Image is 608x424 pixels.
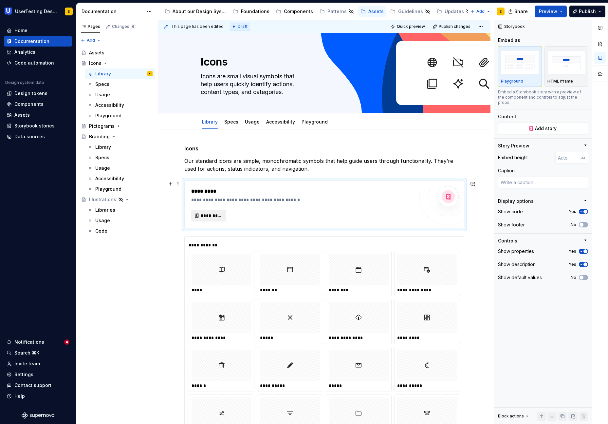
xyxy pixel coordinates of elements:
[498,412,530,421] div: Block actions
[317,6,357,17] a: Patterns
[498,123,588,134] button: Add story
[95,186,121,192] div: Playground
[14,90,47,97] div: Design tokens
[14,350,39,356] div: Search ⌘K
[498,89,588,105] div: Embed a Storybook story with a preview of the component and controls to adjust the props.
[184,157,464,173] p: Our standard icons are simple, monochromatic symbols that help guide users through functionality....
[4,358,72,369] a: Invite team
[14,112,30,118] div: Assets
[284,8,313,15] div: Components
[95,91,110,98] div: Usage
[498,248,534,255] div: Show properties
[264,115,298,128] div: Accessibility
[230,6,272,17] a: Foundations
[162,5,467,18] div: Page tree
[398,8,423,15] div: Guidelines
[184,145,198,152] strong: Icons
[4,380,72,391] button: Contact support
[535,125,557,132] span: Add story
[14,393,25,399] div: Help
[1,4,75,18] button: UserTesting Design SystemE
[498,274,542,281] div: Show default values
[4,337,72,347] button: Notifications4
[79,48,155,236] div: Page tree
[112,24,136,29] div: Changes
[222,115,241,128] div: Specs
[4,47,72,57] a: Analytics
[571,222,576,227] label: No
[431,22,473,31] button: Publish changes
[397,24,425,29] span: Quick preview
[162,6,229,17] a: About our Design System
[468,7,493,16] button: Add
[358,6,386,17] a: Assets
[199,115,220,128] div: Library
[439,24,470,29] span: Publish changes
[89,60,101,67] div: Icons
[4,121,72,131] a: Storybook stories
[85,68,155,79] a: LibraryE
[95,207,115,213] div: Libraries
[95,144,111,150] div: Library
[242,115,262,128] div: Usage
[501,50,539,74] img: placeholder
[95,112,121,119] div: Playground
[79,48,155,58] a: Assets
[498,261,536,268] div: Show description
[498,208,523,215] div: Show code
[68,9,70,14] div: E
[4,58,72,68] a: Code automation
[544,46,588,87] button: placeholderHTML iframe
[4,131,72,142] a: Data sources
[95,228,107,234] div: Code
[388,6,433,17] a: Guidelines
[15,8,57,15] div: UserTesting Design System
[4,36,72,47] a: Documentation
[202,119,218,125] a: Library
[434,6,474,17] a: Updates
[149,70,151,77] div: E
[327,8,347,15] div: Patterns
[498,238,588,244] button: Controls
[85,142,155,152] a: Library
[95,70,111,77] div: Library
[571,275,576,280] label: No
[5,8,12,15] img: 41adf70f-fc1c-4662-8e2d-d2ab9c673b1b.png
[85,89,155,100] a: Usage
[498,414,524,419] div: Block actions
[498,238,517,244] div: Controls
[85,226,155,236] a: Code
[85,152,155,163] a: Specs
[131,24,136,29] span: 6
[89,123,115,129] div: Pictograms
[79,36,103,45] button: Add
[199,54,447,70] textarea: Icons
[569,209,576,214] label: Yes
[498,113,516,120] div: Content
[85,163,155,173] a: Usage
[498,143,588,149] button: Story Preview
[569,249,576,254] label: Yes
[498,37,520,44] div: Embed as
[4,99,72,109] a: Components
[569,6,605,17] button: Publish
[95,175,124,182] div: Accessibility
[273,6,316,17] a: Components
[85,79,155,89] a: Specs
[85,184,155,194] a: Playground
[4,88,72,99] a: Design tokens
[85,205,155,215] a: Libraries
[14,382,51,389] div: Contact support
[4,369,72,380] a: Settings
[87,38,95,43] span: Add
[85,173,155,184] a: Accessibility
[498,167,515,174] div: Caption
[22,412,54,419] svg: Supernova Logo
[299,115,330,128] div: Playground
[89,133,110,140] div: Branding
[389,22,428,31] button: Quick preview
[4,348,72,358] button: Search ⌘K
[14,49,35,55] div: Analytics
[4,25,72,36] a: Home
